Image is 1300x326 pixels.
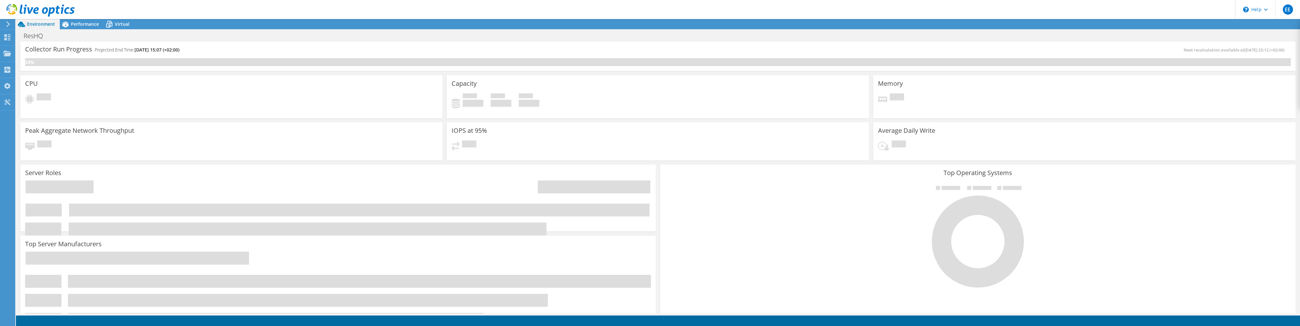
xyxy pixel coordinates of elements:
[892,140,906,149] span: Pending
[463,93,477,100] span: Used
[135,47,179,53] span: [DATE] 15:07 (+02:00)
[1184,47,1288,53] span: Next recalculation available at
[463,100,483,107] h4: 0 GiB
[115,21,129,27] span: Virtual
[1244,47,1284,53] span: [DATE] 23:12 (+02:00)
[878,127,935,134] h3: Average Daily Write
[25,80,38,87] h3: CPU
[462,140,476,149] span: Pending
[25,241,102,248] h3: Top Server Manufacturers
[491,93,505,100] span: Free
[25,127,134,134] h3: Peak Aggregate Network Throughput
[878,80,903,87] h3: Memory
[491,100,511,107] h4: 0 GiB
[1243,7,1249,12] svg: \n
[95,46,179,53] h4: Projected End Time:
[37,93,51,102] span: Pending
[71,21,99,27] span: Performance
[665,169,1291,176] h3: Top Operating Systems
[519,100,539,107] h4: 0 GiB
[452,80,477,87] h3: Capacity
[37,140,52,149] span: Pending
[890,93,904,102] span: Pending
[519,93,533,100] span: Total
[25,169,61,176] h3: Server Roles
[452,127,487,134] h3: IOPS at 95%
[27,21,55,27] span: Environment
[21,32,53,39] h1: ResHQ
[1283,4,1293,15] span: EE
